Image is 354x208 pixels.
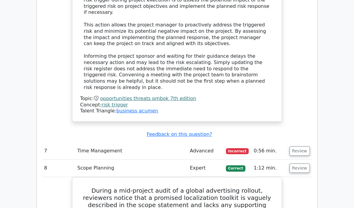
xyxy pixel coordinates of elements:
[42,160,75,177] td: 8
[80,102,274,108] div: Concept:
[75,142,187,160] td: Time Management
[251,142,287,160] td: 0:56 min.
[116,108,158,114] a: business acumen
[289,146,310,156] button: Review
[187,142,223,160] td: Advanced
[251,160,287,177] td: 1:12 min.
[75,160,187,177] td: Scope Planning
[289,164,310,173] button: Review
[147,131,212,137] a: Feedback on this question?
[80,96,274,114] div: Talent Triangle:
[226,165,245,171] span: Correct
[100,96,196,101] a: opportunities threats pmbok 7th edition
[80,96,274,102] div: Topic:
[102,102,128,108] a: risk trigger
[187,160,223,177] td: Expert
[42,142,75,160] td: 7
[226,148,249,154] span: Incorrect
